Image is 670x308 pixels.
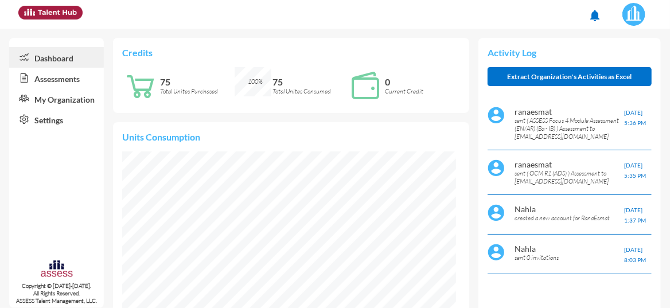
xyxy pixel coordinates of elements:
span: [DATE] 8:03 PM [624,246,646,263]
img: default%20profile%20image.svg [488,244,505,261]
p: Nahla [515,244,624,254]
mat-icon: notifications [588,9,602,22]
p: sent ( OCM R1 (ADS) ) Assessment to [EMAIL_ADDRESS][DOMAIN_NAME] [515,169,624,185]
img: default%20profile%20image.svg [488,204,505,221]
p: Activity Log [488,47,652,58]
a: My Organization [9,88,104,109]
p: created a new account for RanaEsmat [515,214,624,222]
p: 0 [385,76,460,87]
a: Dashboard [9,47,104,68]
img: default%20profile%20image.svg [488,107,505,124]
span: [DATE] 5:35 PM [624,162,646,179]
a: Assessments [9,68,104,88]
img: default%20profile%20image.svg [488,159,505,177]
p: Total Unites Purchased [160,87,235,95]
p: Units Consumption [122,131,459,142]
a: Settings [9,109,104,130]
p: 75 [272,76,348,87]
button: Extract Organization's Activities as Excel [488,67,652,86]
p: ranaesmat [515,159,624,169]
p: sent ( ASSESS Focus 4 Module Assessment (EN/AR) (Ba - IB) ) Assessment to [EMAIL_ADDRESS][DOMAIN_... [515,116,624,141]
span: [DATE] 5:36 PM [624,109,646,126]
span: 100% [248,77,263,85]
p: Current Credit [385,87,460,95]
p: ranaesmat [515,107,624,116]
p: Credits [122,47,459,58]
p: Nahla [515,204,624,214]
span: [DATE] 1:37 PM [624,206,646,224]
p: Copyright © [DATE]-[DATE]. All Rights Reserved. ASSESS Talent Management, LLC. [9,282,104,305]
p: sent 0 invitations [515,254,624,262]
img: assesscompany-logo.png [40,259,73,280]
p: Total Unites Consumed [272,87,348,95]
p: 75 [160,76,235,87]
